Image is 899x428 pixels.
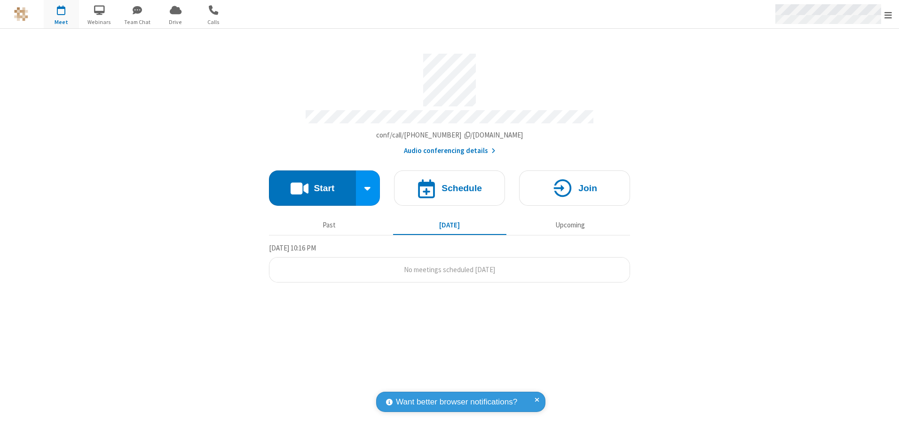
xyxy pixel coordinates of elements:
[158,18,193,26] span: Drive
[376,130,523,139] span: Copy my meeting room link
[269,170,356,206] button: Start
[396,396,517,408] span: Want better browser notifications?
[394,170,505,206] button: Schedule
[513,216,627,234] button: Upcoming
[273,216,386,234] button: Past
[314,184,334,193] h4: Start
[519,170,630,206] button: Join
[404,265,495,274] span: No meetings scheduled [DATE]
[14,7,28,21] img: QA Selenium DO NOT DELETE OR CHANGE
[404,145,496,156] button: Audio conferencing details
[82,18,117,26] span: Webinars
[269,242,630,283] section: Today's Meetings
[442,184,482,193] h4: Schedule
[376,130,523,141] button: Copy my meeting room linkCopy my meeting room link
[44,18,79,26] span: Meet
[196,18,231,26] span: Calls
[120,18,155,26] span: Team Chat
[356,170,380,206] div: Start conference options
[269,47,630,156] section: Account details
[393,216,506,234] button: [DATE]
[269,243,316,252] span: [DATE] 10:16 PM
[578,184,597,193] h4: Join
